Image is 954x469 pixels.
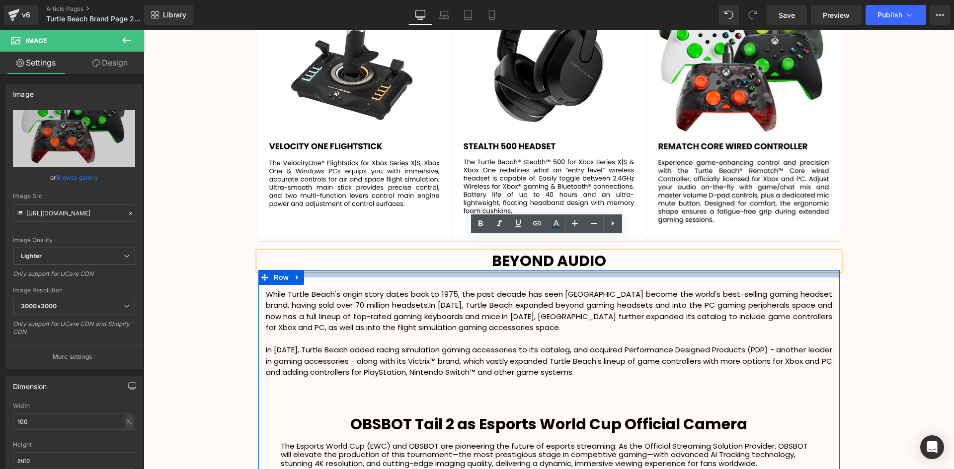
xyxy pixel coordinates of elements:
[53,352,92,361] p: More settings
[779,10,795,20] span: Save
[13,320,135,342] div: Only support for UCare CDN and Shopify CDN
[148,240,160,255] a: Expand / Collapse
[144,5,193,25] a: New Library
[122,270,689,292] span: In [DATE], Turtle Beach expanded beyond gaming headsets and into the PC gaming peripherals space ...
[13,172,135,183] div: or
[125,415,134,428] div: %
[163,10,186,19] span: Library
[122,259,689,304] p: While Turtle Beach's origin story dates back to 1975, the past decade has seen [GEOGRAPHIC_DATA] ...
[13,413,135,430] input: auto
[13,441,135,448] div: Height
[13,452,135,469] input: auto
[930,5,950,25] button: More
[207,384,604,405] b: OBSBOT Tail 2 as Esports World Cup Official Camera
[13,402,135,409] div: Width
[56,169,98,186] a: Browse gallery
[13,84,34,98] div: Image
[719,5,739,25] button: Undo
[432,5,456,25] a: Laptop
[408,5,432,25] a: Desktop
[13,193,135,200] div: Image Src
[128,240,148,255] span: Row
[13,287,135,294] div: Image Resolution
[21,252,42,260] b: Lighter
[823,10,850,20] span: Preview
[13,204,135,222] input: Link
[46,5,160,13] a: Article Pages
[6,345,142,368] button: More settings
[456,5,480,25] a: Tablet
[866,5,926,25] button: Publish
[13,237,135,244] div: Image Quality
[13,377,47,391] div: Dimension
[122,315,689,348] p: In [DATE], Turtle Beach added racing simulation gaming accessories to its catalog, and acquired P...
[26,37,47,45] span: Image
[137,412,674,438] p: The Esports World Cup (EWC) and OBSBOT are pioneering the future of esports streaming. As the Off...
[122,281,689,303] span: In [DATE], [GEOGRAPHIC_DATA] further expanded its catalog to include game controllers for Xbox an...
[74,52,146,74] a: Design
[21,302,57,310] b: 3000x3000
[4,5,38,25] a: v6
[743,5,763,25] button: Redo
[877,11,902,19] span: Publish
[20,8,32,21] div: v6
[811,5,862,25] a: Preview
[480,5,504,25] a: Mobile
[348,220,463,242] strong: BEYOND AUDIO
[13,270,135,284] div: Only support for UCare CDN
[46,15,142,23] span: Turtle Beach Brand Page 2025
[920,435,944,459] div: Open Intercom Messenger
